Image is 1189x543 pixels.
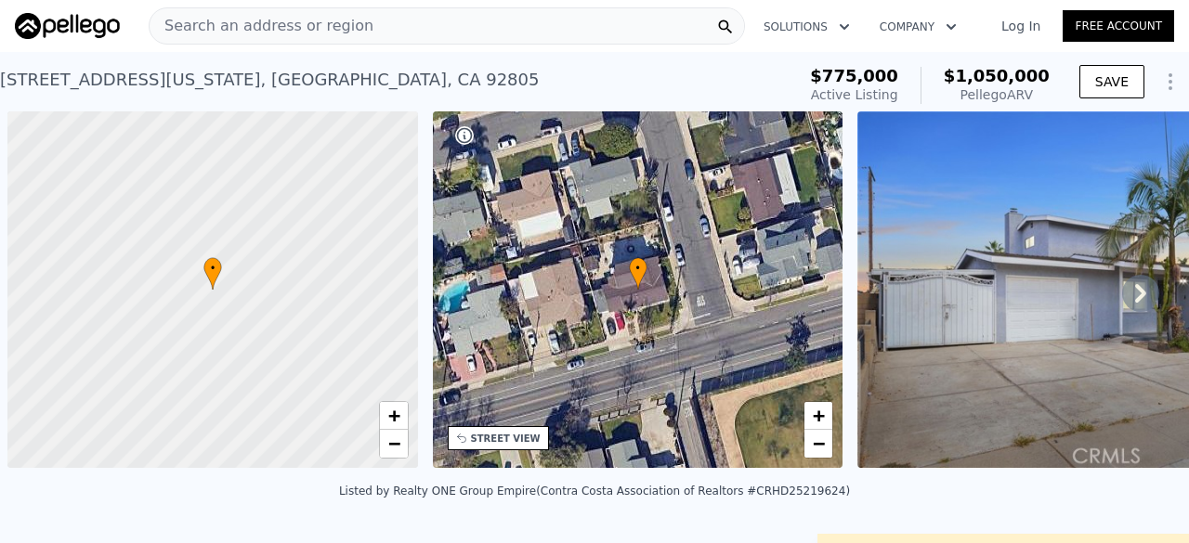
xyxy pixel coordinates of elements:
[387,432,399,455] span: −
[629,260,647,277] span: •
[865,10,972,44] button: Company
[203,260,222,277] span: •
[749,10,865,44] button: Solutions
[804,430,832,458] a: Zoom out
[15,13,120,39] img: Pellego
[811,87,898,102] span: Active Listing
[471,432,541,446] div: STREET VIEW
[629,257,647,290] div: •
[1079,65,1144,98] button: SAVE
[944,85,1050,104] div: Pellego ARV
[387,404,399,427] span: +
[339,485,850,498] div: Listed by Realty ONE Group Empire (Contra Costa Association of Realtors #CRHD25219624)
[150,15,373,37] span: Search an address or region
[813,404,825,427] span: +
[203,257,222,290] div: •
[804,402,832,430] a: Zoom in
[979,17,1063,35] a: Log In
[944,66,1050,85] span: $1,050,000
[810,66,898,85] span: $775,000
[813,432,825,455] span: −
[380,430,408,458] a: Zoom out
[380,402,408,430] a: Zoom in
[1152,63,1189,100] button: Show Options
[1063,10,1174,42] a: Free Account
